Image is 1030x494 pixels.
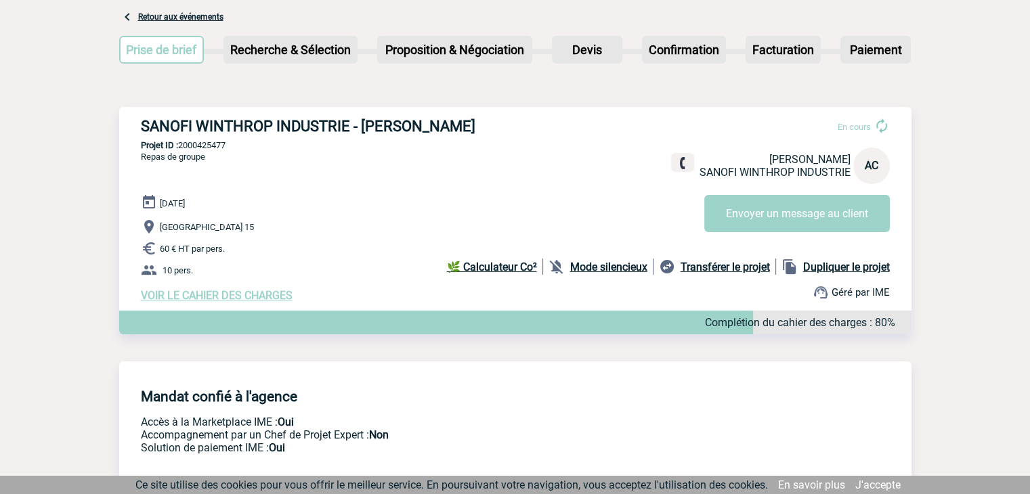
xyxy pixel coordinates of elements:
[553,37,621,62] p: Devis
[269,441,285,454] b: Oui
[278,416,294,428] b: Oui
[138,12,223,22] a: Retour aux événements
[369,428,389,441] b: Non
[677,157,689,169] img: fixe.png
[141,416,703,428] p: Accès à la Marketplace IME :
[141,118,547,135] h3: SANOFI WINTHROP INDUSTRIE - [PERSON_NAME]
[163,265,193,275] span: 10 pers.
[570,261,647,273] b: Mode silencieux
[225,37,356,62] p: Recherche & Sélection
[700,166,851,179] span: SANOFI WINTHROP INDUSTRIE
[160,244,225,254] span: 60 € HT par pers.
[813,284,829,300] img: support.png
[781,259,798,275] img: file_copy-black-24dp.png
[681,261,770,273] b: Transférer le projet
[141,441,703,454] p: Conformité aux process achat client, Prise en charge de la facturation, Mutualisation de plusieur...
[135,478,768,491] span: Ce site utilise des cookies pour vous offrir le meilleur service. En poursuivant votre navigation...
[141,152,205,162] span: Repas de groupe
[160,222,254,232] span: [GEOGRAPHIC_DATA] 15
[842,37,909,62] p: Paiement
[803,261,890,273] b: Dupliquer le projet
[121,37,203,62] p: Prise de brief
[838,122,871,132] span: En cours
[141,428,703,441] p: Prestation payante
[769,153,851,166] span: [PERSON_NAME]
[141,140,178,150] b: Projet ID :
[447,261,537,273] b: 🌿 Calculateur Co²
[160,198,185,208] span: [DATE]
[865,159,878,172] span: AC
[379,37,531,62] p: Proposition & Négociation
[747,37,819,62] p: Facturation
[447,259,543,275] a: 🌿 Calculateur Co²
[778,478,845,491] a: En savoir plus
[855,478,901,491] a: J'accepte
[141,388,297,405] h4: Mandat confié à l'agence
[704,195,890,232] button: Envoyer un message au client
[643,37,725,62] p: Confirmation
[832,286,890,298] span: Géré par IME
[141,289,293,302] a: VOIR LE CAHIER DES CHARGES
[119,140,911,150] p: 2000425477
